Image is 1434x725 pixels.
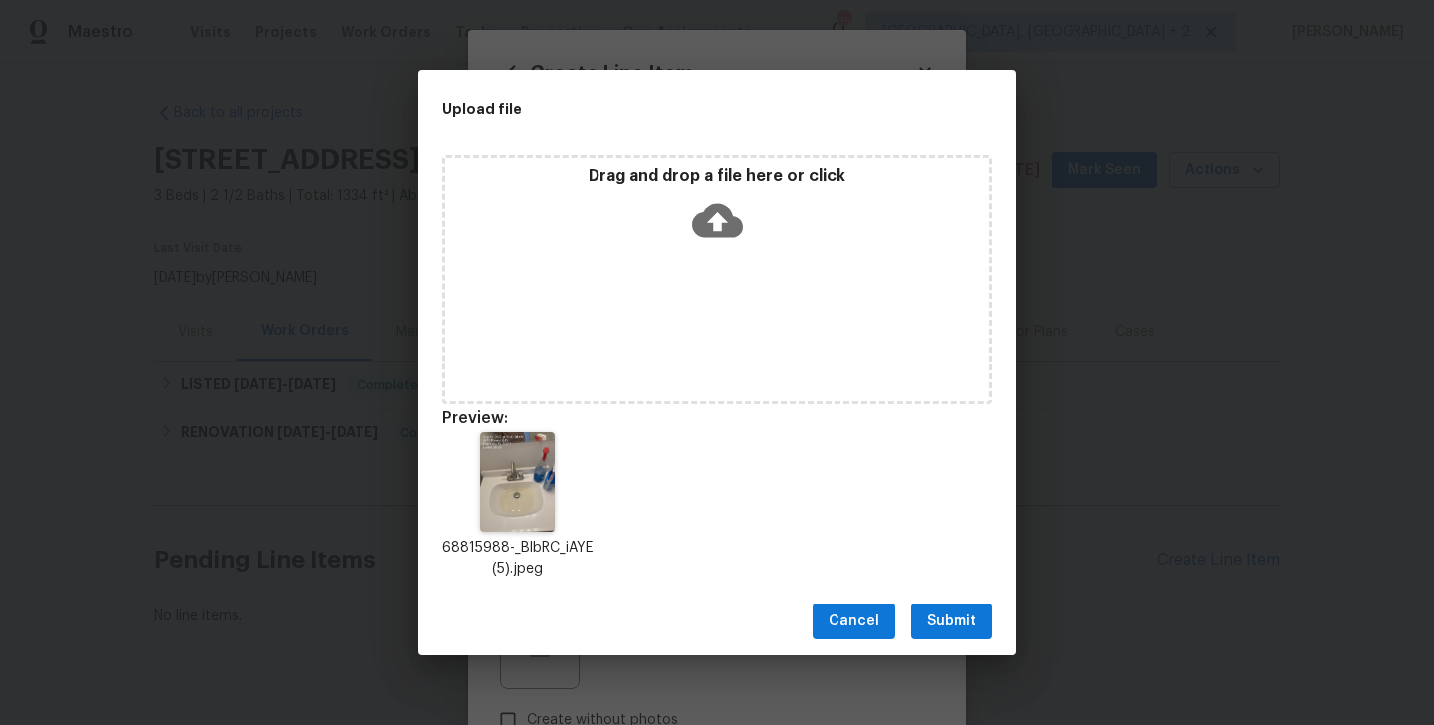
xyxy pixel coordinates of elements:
[442,538,594,580] p: 68815988-_BlbRC_iAYE (5).jpeg
[813,604,895,640] button: Cancel
[445,166,989,187] p: Drag and drop a file here or click
[911,604,992,640] button: Submit
[442,98,902,120] h2: Upload file
[927,609,976,634] span: Submit
[480,432,555,532] img: Z
[829,609,879,634] span: Cancel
